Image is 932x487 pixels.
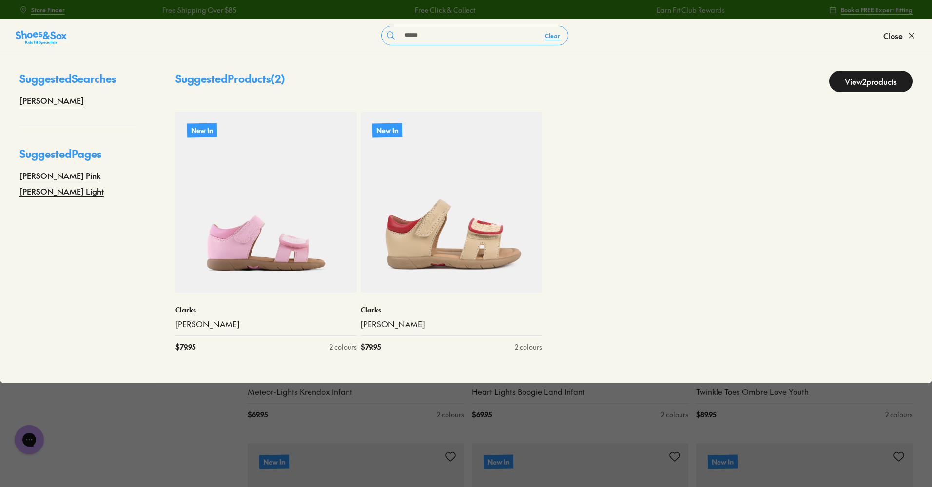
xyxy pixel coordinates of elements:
a: Shoes &amp; Sox [16,28,67,43]
span: Book a FREE Expert Fitting [841,5,913,14]
p: New In [187,123,217,137]
span: $ 89.95 [696,409,716,420]
a: Free Shipping Over $85 [161,5,235,15]
a: [PERSON_NAME] [19,95,84,106]
span: $ 79.95 [175,342,195,352]
a: Free Click & Collect [413,5,474,15]
a: Earn Fit Club Rewards [655,5,723,15]
a: [PERSON_NAME] [361,319,542,330]
div: 2 colours [437,409,464,420]
span: $ 69.95 [472,409,492,420]
a: New In [361,112,542,293]
p: Suggested Products [175,71,285,92]
p: New In [708,454,738,469]
a: [PERSON_NAME] Light [19,185,104,197]
a: Heart Lights Boogie Land Infant [472,387,688,397]
a: New In [175,112,357,293]
p: Clarks [175,305,357,315]
img: SNS_Logo_Responsive.svg [16,30,67,45]
a: Store Finder [19,1,65,19]
a: [PERSON_NAME] [175,319,357,330]
span: $ 79.95 [361,342,381,352]
a: Book a FREE Expert Fitting [829,1,913,19]
a: [PERSON_NAME] Pink [19,170,101,181]
p: New In [259,454,289,469]
div: 2 colours [330,342,357,352]
span: ( 2 ) [271,71,285,86]
p: Suggested Searches [19,71,136,95]
button: Clear [537,27,568,44]
a: Meteor-Lights Krendox Infant [248,387,464,397]
p: New In [372,123,402,137]
span: Close [883,30,903,41]
div: 2 colours [885,409,913,420]
span: $ 69.95 [248,409,268,420]
div: 2 colours [661,409,688,420]
a: View2products [829,71,913,92]
button: Close [883,25,916,46]
span: Store Finder [31,5,65,14]
p: Suggested Pages [19,146,136,170]
iframe: Gorgias live chat messenger [10,422,49,458]
div: 2 colours [515,342,542,352]
a: Twinkle Toes Ombre Love Youth [696,387,913,397]
p: New In [484,454,513,469]
p: Clarks [361,305,542,315]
